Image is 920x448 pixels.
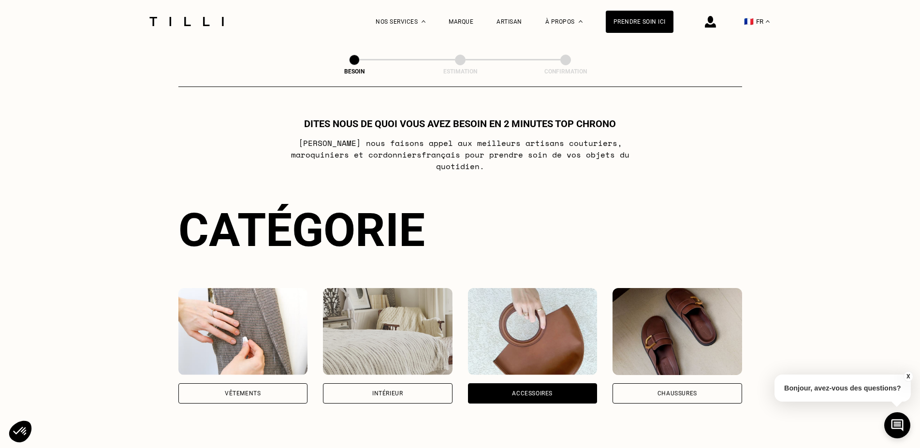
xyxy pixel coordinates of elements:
h1: Dites nous de quoi vous avez besoin en 2 minutes top chrono [304,118,616,130]
div: Catégorie [178,203,742,257]
img: menu déroulant [766,20,770,23]
img: icône connexion [705,16,716,28]
div: Besoin [306,68,403,75]
div: Chaussures [657,390,697,396]
a: Marque [449,18,473,25]
div: Intérieur [372,390,403,396]
img: Menu déroulant à propos [579,20,583,23]
img: Vêtements [178,288,308,375]
a: Prendre soin ici [606,11,673,33]
img: Chaussures [613,288,742,375]
p: [PERSON_NAME] nous faisons appel aux meilleurs artisans couturiers , maroquiniers et cordonniers ... [268,137,652,172]
div: Vêtements [225,390,261,396]
p: Bonjour, avez-vous des questions? [774,375,911,402]
a: Artisan [497,18,522,25]
div: Accessoires [512,390,553,396]
img: Menu déroulant [422,20,425,23]
div: Estimation [412,68,509,75]
img: Intérieur [323,288,453,375]
span: 🇫🇷 [744,17,754,26]
img: Logo du service de couturière Tilli [146,17,227,26]
button: X [903,371,913,382]
img: Accessoires [468,288,598,375]
div: Confirmation [517,68,614,75]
